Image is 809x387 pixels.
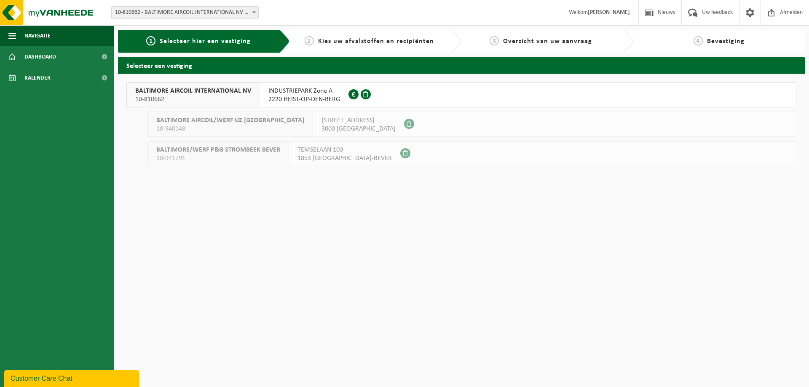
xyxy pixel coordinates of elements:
[588,9,630,16] strong: [PERSON_NAME]
[268,95,340,104] span: 2220 HEIST-OP-DEN-BERG
[321,125,396,133] span: 3000 [GEOGRAPHIC_DATA]
[694,36,703,45] span: 4
[707,38,745,45] span: Bevestiging
[297,154,392,163] span: 1853 [GEOGRAPHIC_DATA]-BEVER
[160,38,251,45] span: Selecteer hier een vestiging
[146,36,155,45] span: 1
[503,38,592,45] span: Overzicht van uw aanvraag
[156,146,280,154] span: BALTIMORE/WERF P&G STROMBEEK BEVER
[118,57,805,73] h2: Selecteer een vestiging
[490,36,499,45] span: 3
[321,116,396,125] span: [STREET_ADDRESS]
[111,6,259,19] span: 10-810662 - BALTIMORE AIRCOIL INTERNATIONAL NV - HEIST-OP-DEN-BERG
[156,116,304,125] span: BALTIMORE AIRCOIL/WERF UZ [GEOGRAPHIC_DATA]
[112,7,258,19] span: 10-810662 - BALTIMORE AIRCOIL INTERNATIONAL NV - HEIST-OP-DEN-BERG
[156,125,304,133] span: 10-940148
[24,46,56,67] span: Dashboard
[268,87,340,95] span: INDUSTRIEPARK Zone A
[135,95,251,104] span: 10-810662
[24,25,51,46] span: Navigatie
[297,146,392,154] span: TEMSELAAN 100
[126,82,796,107] button: BALTIMORE AIRCOIL INTERNATIONAL NV 10-810662 INDUSTRIEPARK Zone A2220 HEIST-OP-DEN-BERG
[305,36,314,45] span: 2
[135,87,251,95] span: BALTIMORE AIRCOIL INTERNATIONAL NV
[4,368,141,387] iframe: chat widget
[318,38,434,45] span: Kies uw afvalstoffen en recipiënten
[156,154,280,163] span: 10-941791
[24,67,51,88] span: Kalender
